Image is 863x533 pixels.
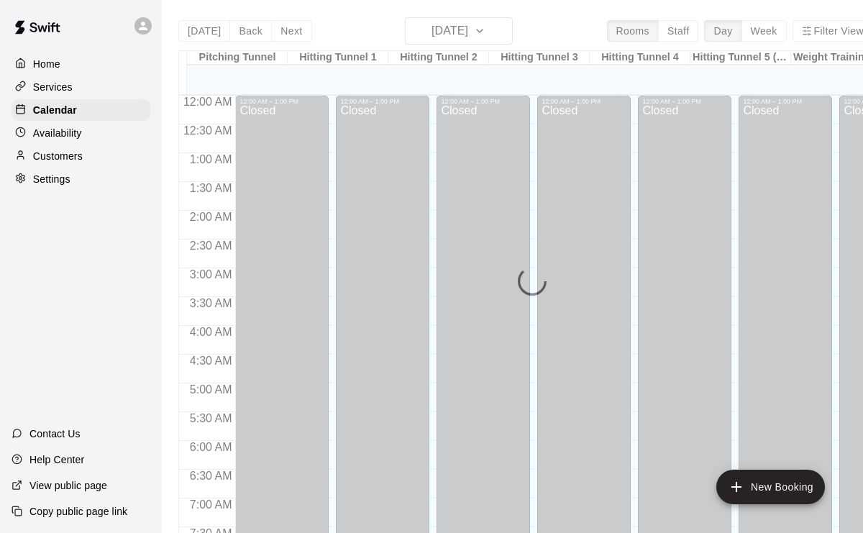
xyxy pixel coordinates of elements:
[12,99,150,121] a: Calendar
[642,98,727,105] div: 12:00 AM – 1:00 PM
[489,51,590,65] div: Hitting Tunnel 3
[186,441,236,453] span: 6:00 AM
[186,240,236,252] span: 2:30 AM
[716,470,825,504] button: add
[340,98,425,105] div: 12:00 AM – 1:00 PM
[186,153,236,165] span: 1:00 AM
[542,98,626,105] div: 12:00 AM – 1:00 PM
[186,498,236,511] span: 7:00 AM
[29,452,84,467] p: Help Center
[743,98,828,105] div: 12:00 AM – 1:00 PM
[388,51,489,65] div: Hitting Tunnel 2
[29,504,127,519] p: Copy public page link
[186,412,236,424] span: 5:30 AM
[33,172,70,186] p: Settings
[12,168,150,190] a: Settings
[33,149,83,163] p: Customers
[12,145,150,167] a: Customers
[186,182,236,194] span: 1:30 AM
[186,326,236,338] span: 4:00 AM
[288,51,388,65] div: Hitting Tunnel 1
[180,96,236,108] span: 12:00 AM
[186,355,236,367] span: 4:30 AM
[12,76,150,98] a: Services
[590,51,690,65] div: Hitting Tunnel 4
[690,51,791,65] div: Hitting Tunnel 5 (Hit Trax)
[33,80,73,94] p: Services
[29,427,81,441] p: Contact Us
[239,98,324,105] div: 12:00 AM – 1:00 PM
[186,268,236,281] span: 3:00 AM
[33,126,82,140] p: Availability
[180,124,236,137] span: 12:30 AM
[12,53,150,75] a: Home
[186,211,236,223] span: 2:00 AM
[186,297,236,309] span: 3:30 AM
[33,103,77,117] p: Calendar
[33,57,60,71] p: Home
[186,383,236,396] span: 5:00 AM
[186,470,236,482] span: 6:30 AM
[187,51,288,65] div: Pitching Tunnel
[29,478,107,493] p: View public page
[441,98,526,105] div: 12:00 AM – 1:00 PM
[12,122,150,144] a: Availability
